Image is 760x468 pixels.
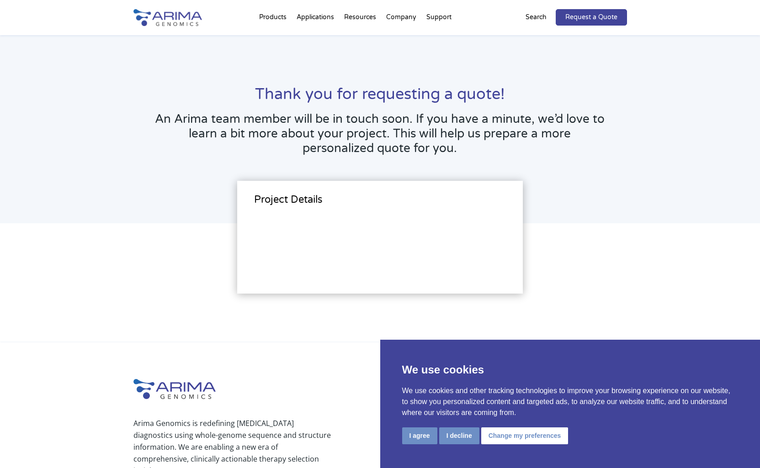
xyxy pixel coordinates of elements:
[526,11,547,23] p: Search
[402,427,437,444] button: I agree
[402,362,739,378] p: We use cookies
[133,9,202,26] img: Arima-Genomics-logo
[133,379,216,399] img: Arima-Genomics-logo
[481,427,569,444] button: Change my preferences
[254,214,505,282] iframe: Form 1
[254,194,323,205] span: Project Details
[556,9,627,26] a: Request a Quote
[152,84,608,112] h1: Thank you for requesting a quote!
[152,112,608,163] h3: An Arima team member will be in touch soon. If you have a minute, we’d love to learn a bit more a...
[402,385,739,418] p: We use cookies and other tracking technologies to improve your browsing experience on our website...
[439,427,479,444] button: I decline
